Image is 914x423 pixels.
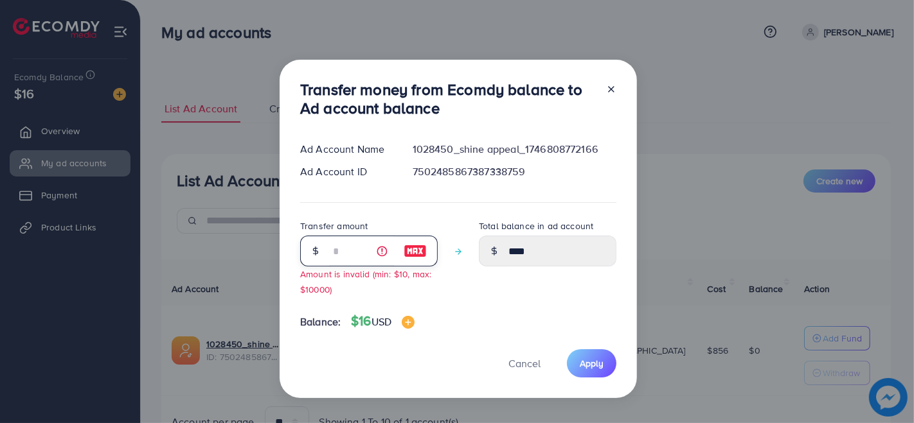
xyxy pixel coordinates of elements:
span: Balance: [300,315,341,329]
label: Transfer amount [300,220,368,232]
div: 1028450_shine appeal_1746808772166 [402,142,627,157]
h3: Transfer money from Ecomdy balance to Ad account balance [300,80,596,117]
h4: $16 [351,313,415,329]
img: image [404,243,427,259]
label: Total balance in ad account [479,220,593,232]
span: Cancel [508,356,541,370]
span: Apply [580,357,604,370]
div: Ad Account Name [290,142,402,157]
span: USD [372,315,391,329]
div: 7502485867387338759 [402,164,627,179]
button: Cancel [492,349,557,377]
img: image [402,316,415,329]
small: Amount is invalid (min: $10, max: $10000) [300,268,431,295]
div: Ad Account ID [290,164,402,179]
button: Apply [567,349,616,377]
